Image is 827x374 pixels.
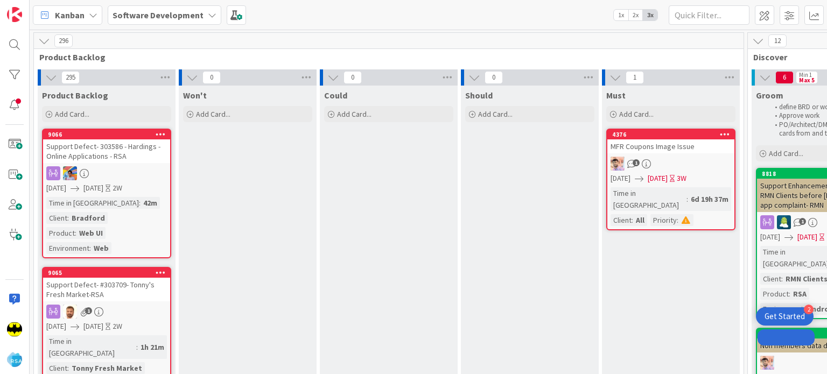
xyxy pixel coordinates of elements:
[63,166,77,180] img: JK
[344,71,362,84] span: 0
[43,278,170,301] div: Support Defect- #303709- Tonny's Fresh Market-RSA
[55,9,85,22] span: Kanban
[677,214,678,226] span: :
[804,305,814,314] div: 2
[606,129,735,230] a: 4376MFR Coupons Image IssueRS[DATE][DATE]3WTime in [GEOGRAPHIC_DATA]:6d 19h 37mClient:AllPriority:
[113,321,122,332] div: 2W
[7,7,22,22] img: Visit kanbanzone.com
[669,5,749,25] input: Quick Filter...
[760,303,803,315] div: Environment
[611,157,625,171] img: RS
[765,311,805,322] div: Get Started
[324,90,347,101] span: Could
[43,305,170,319] div: AS
[202,71,221,84] span: 0
[769,149,803,158] span: Add Card...
[61,71,80,84] span: 295
[478,109,513,119] span: Add Card...
[789,288,790,300] span: :
[39,52,730,62] span: Product Backlog
[46,362,67,374] div: Client
[628,10,643,20] span: 2x
[606,90,626,101] span: Must
[799,218,806,225] span: 1
[643,10,657,20] span: 3x
[42,90,108,101] span: Product Backlog
[113,10,204,20] b: Software Development
[760,231,780,243] span: [DATE]
[607,130,734,153] div: 4376MFR Coupons Image Issue
[43,268,170,301] div: 9065Support Defect- #303709- Tonny's Fresh Market-RSA
[648,173,668,184] span: [DATE]
[46,321,66,332] span: [DATE]
[611,187,686,211] div: Time in [GEOGRAPHIC_DATA]
[139,197,141,209] span: :
[55,109,89,119] span: Add Card...
[612,131,734,138] div: 4376
[465,90,493,101] span: Should
[650,214,677,226] div: Priority
[614,10,628,20] span: 1x
[760,356,774,370] img: RS
[619,109,654,119] span: Add Card...
[777,215,791,229] img: RD
[790,288,809,300] div: RSA
[775,71,794,84] span: 6
[89,242,91,254] span: :
[76,227,106,239] div: Web UI
[686,193,688,205] span: :
[46,242,89,254] div: Environment
[607,130,734,139] div: 4376
[485,71,503,84] span: 0
[43,139,170,163] div: Support Defect- 303586 - Hardings - Online Applications - RSA
[43,268,170,278] div: 9065
[633,214,647,226] div: All
[69,362,145,374] div: Tonny Fresh Market
[48,131,170,138] div: 9066
[7,322,22,337] img: AC
[183,90,207,101] span: Won't
[797,231,817,243] span: [DATE]
[611,214,632,226] div: Client
[46,335,136,359] div: Time in [GEOGRAPHIC_DATA]
[83,321,103,332] span: [DATE]
[760,288,789,300] div: Product
[42,129,171,258] a: 9066Support Defect- 303586 - Hardings - Online Applications - RSAJK[DATE][DATE]2WTime in [GEOGRAP...
[67,212,69,224] span: :
[803,303,805,315] span: :
[799,77,815,83] div: Max 5
[632,214,633,226] span: :
[46,212,67,224] div: Client
[48,269,170,277] div: 9065
[83,182,103,194] span: [DATE]
[756,90,783,101] span: Groom
[633,159,640,166] span: 1
[63,305,77,319] img: AS
[337,109,372,119] span: Add Card...
[46,197,139,209] div: Time in [GEOGRAPHIC_DATA]
[768,34,787,47] span: 12
[46,182,66,194] span: [DATE]
[607,157,734,171] div: RS
[67,362,69,374] span: :
[799,72,812,77] div: Min 1
[54,34,73,47] span: 296
[46,227,75,239] div: Product
[138,341,167,353] div: 1h 21m
[677,173,686,184] div: 3W
[611,173,630,184] span: [DATE]
[688,193,731,205] div: 6d 19h 37m
[626,71,644,84] span: 1
[607,139,734,153] div: MFR Coupons Image Issue
[43,130,170,139] div: 9066
[141,197,160,209] div: 42m
[75,227,76,239] span: :
[69,212,108,224] div: Bradford
[85,307,92,314] span: 1
[43,130,170,163] div: 9066Support Defect- 303586 - Hardings - Online Applications - RSA
[760,273,781,285] div: Client
[136,341,138,353] span: :
[781,273,783,285] span: :
[91,242,111,254] div: Web
[756,307,814,326] div: Open Get Started checklist, remaining modules: 2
